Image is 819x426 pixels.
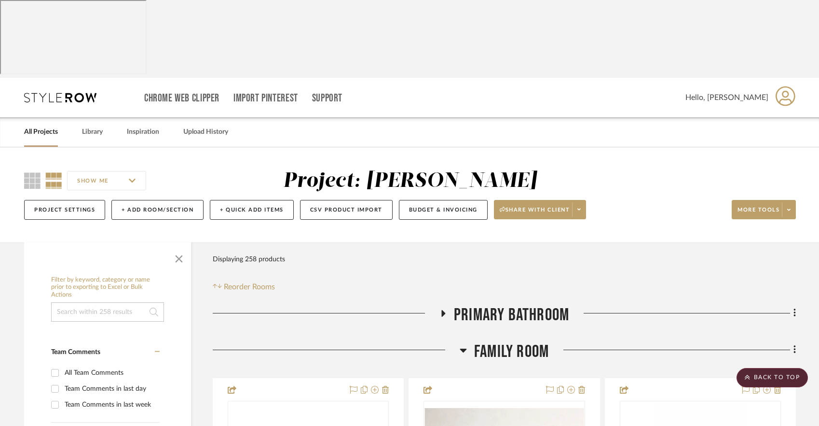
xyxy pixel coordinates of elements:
div: Team Comments in last day [65,381,157,397]
span: Team Comments [51,349,100,355]
span: Family Room [474,341,549,362]
input: Search within 258 results [51,302,164,322]
span: Reorder Rooms [224,281,275,293]
a: Inspiration [127,126,159,139]
button: Share with client [494,200,587,219]
button: Budget & Invoicing [399,200,488,220]
button: + Add Room/Section [111,200,204,220]
a: Upload History [183,126,228,139]
div: Displaying 258 products [213,250,285,269]
button: More tools [732,200,796,219]
h6: Filter by keyword, category or name prior to exporting to Excel or Bulk Actions [51,276,164,299]
button: Reorder Rooms [213,281,275,293]
span: Share with client [500,206,570,221]
a: Chrome Web Clipper [144,94,219,102]
div: Team Comments in last week [65,397,157,412]
div: Project: [PERSON_NAME] [283,171,537,191]
span: More tools [737,206,779,221]
a: Library [82,126,103,139]
scroll-to-top-button: BACK TO TOP [737,368,808,387]
a: All Projects [24,126,58,139]
button: Close [169,247,189,267]
button: + Quick Add Items [210,200,294,220]
div: All Team Comments [65,365,157,381]
span: Primary Bathroom [454,305,569,326]
button: CSV Product Import [300,200,393,220]
a: Support [312,94,342,102]
a: Import Pinterest [233,94,298,102]
button: Project Settings [24,200,105,220]
span: Hello, [PERSON_NAME] [685,92,768,103]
